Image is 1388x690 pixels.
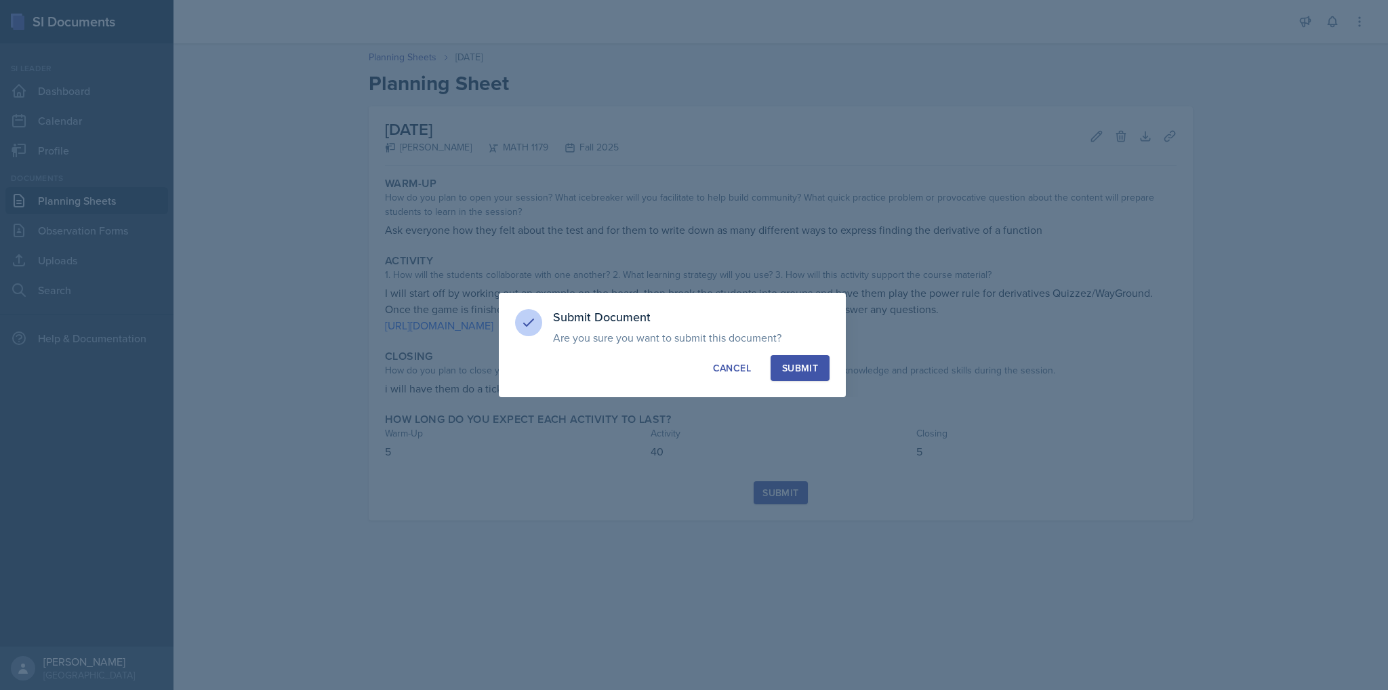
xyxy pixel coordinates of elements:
h3: Submit Document [553,309,830,325]
div: Cancel [713,361,751,375]
button: Cancel [701,355,762,381]
button: Submit [771,355,830,381]
div: Submit [782,361,818,375]
p: Are you sure you want to submit this document? [553,331,830,344]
